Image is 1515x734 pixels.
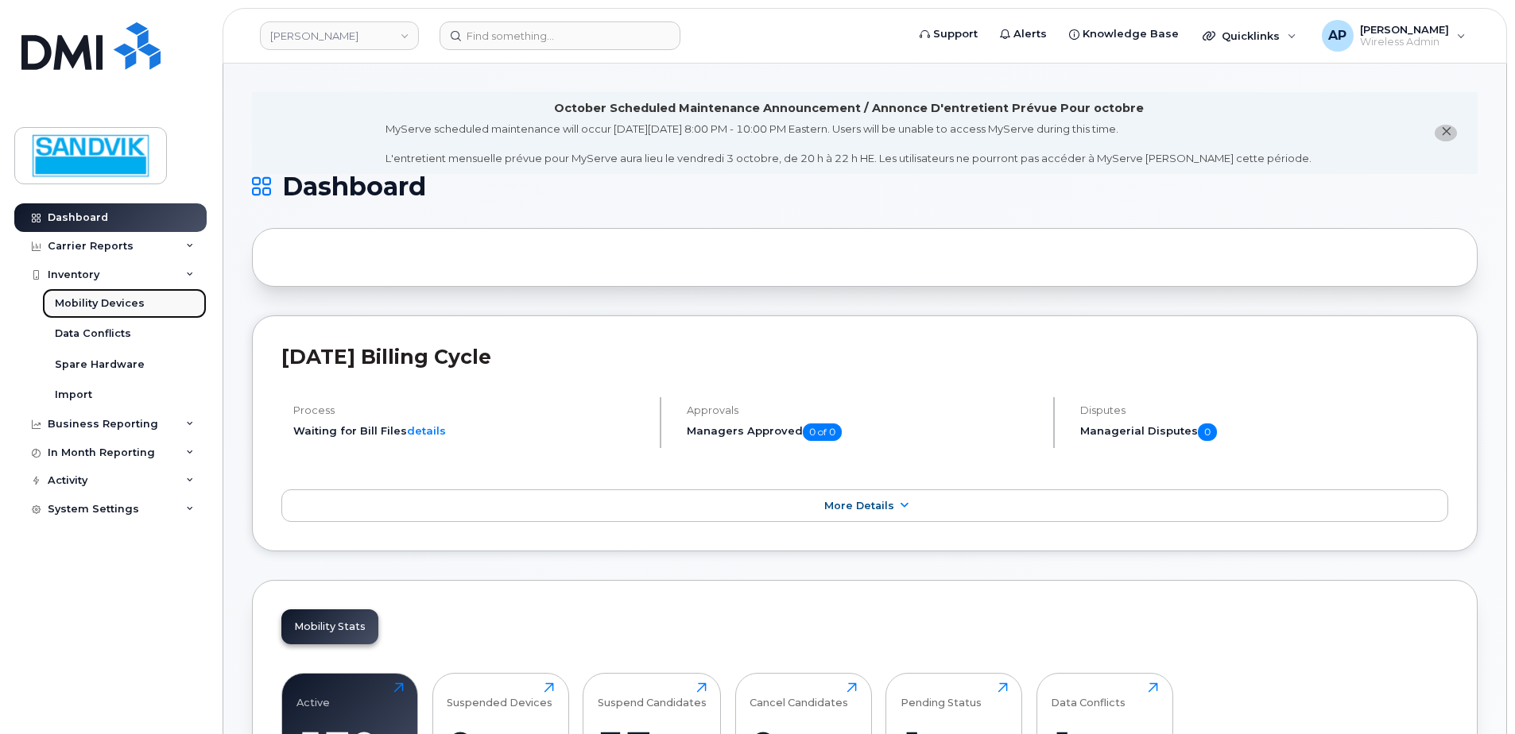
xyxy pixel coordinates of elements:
span: 0 [1198,423,1217,441]
span: Dashboard [282,175,426,199]
div: Pending Status [901,682,982,709]
div: October Scheduled Maintenance Announcement / Annonce D'entretient Prévue Pour octobre [554,100,1144,117]
div: Cancel Candidates [750,682,848,709]
span: 0 of 0 [803,423,842,441]
div: Suspend Candidates [598,682,707,709]
button: close notification [1435,125,1457,141]
div: Data Conflicts [1051,682,1126,709]
h5: Managerial Disputes [1080,423,1448,441]
h5: Managers Approved [687,423,1040,441]
h4: Approvals [687,404,1040,416]
li: Waiting for Bill Files [293,423,646,438]
h4: Process [293,404,646,416]
div: MyServe scheduled maintenance will occur [DATE][DATE] 8:00 PM - 10:00 PM Eastern. Users will be u... [386,122,1312,166]
span: More Details [824,500,894,512]
h4: Disputes [1080,404,1448,416]
div: Suspended Devices [447,682,552,709]
h2: [DATE] Billing Cycle [281,345,1448,369]
div: Active [296,682,330,709]
a: details [407,424,446,437]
